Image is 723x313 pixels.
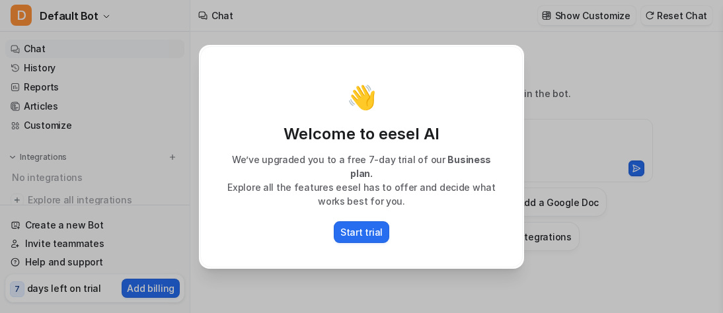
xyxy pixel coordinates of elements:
[214,153,509,180] p: We’ve upgraded you to a free 7-day trial of our
[347,84,377,110] p: 👋
[214,123,509,145] p: Welcome to eesel AI
[214,180,509,208] p: Explore all the features eesel has to offer and decide what works best for you.
[340,225,383,239] p: Start trial
[334,221,389,243] button: Start trial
